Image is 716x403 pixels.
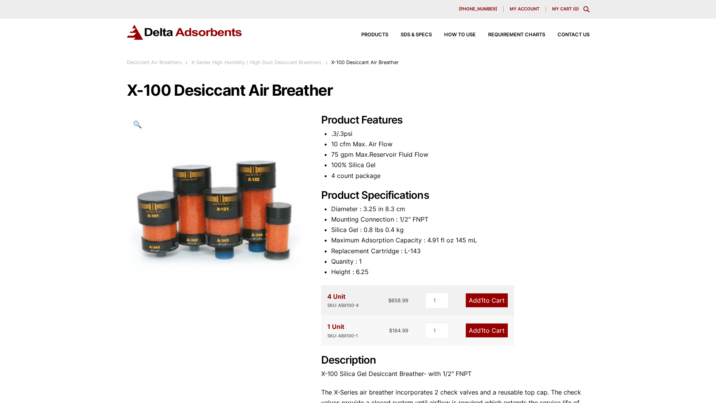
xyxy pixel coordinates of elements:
span: 0 [574,6,577,12]
h2: Product Specifications [321,189,590,202]
div: Toggle Modal Content [583,6,590,12]
li: Replacement Cartridge : L-143 [331,246,590,256]
li: 100% Silica Gel [331,160,590,170]
h2: Product Features [321,114,590,127]
span: My account [510,7,539,11]
h1: X-100 Desiccant Air Breather [127,82,590,98]
span: 1 [481,296,484,304]
a: Desiccant Air Breathers [127,59,182,65]
a: View full-screen image gallery [127,114,148,135]
img: Delta Adsorbents [127,25,243,40]
a: Requirement Charts [476,32,545,37]
bdi: 658.99 [388,297,408,303]
li: Diameter : 3.25 in 8.3 cm [331,204,590,214]
li: 10 cfm Max. Air Flow [331,139,590,149]
span: $ [389,327,392,334]
span: Requirement Charts [488,32,545,37]
a: My account [504,6,546,12]
a: My Cart (0) [552,6,579,12]
span: [PHONE_NUMBER] [459,7,497,11]
a: Add1to Cart [466,293,508,307]
li: Height : 6.25 [331,267,590,277]
bdi: 164.99 [389,327,408,334]
span: SDS & SPECS [401,32,432,37]
h2: Description [321,354,590,367]
p: X-100 Silica Gel Desiccant Breather- with 1/2″ FNPT [321,369,590,379]
div: 4 Unit [327,291,359,309]
span: $ [388,297,391,303]
li: Mounting Connection : 1/2" FNPT [331,214,590,225]
a: [PHONE_NUMBER] [453,6,504,12]
li: 4 count package [331,171,590,181]
a: SDS & SPECS [388,32,432,37]
span: 🔍 [133,120,142,129]
a: Products [349,32,388,37]
div: 1 Unit [327,322,358,339]
a: X-Series High Humidity / High Dust Desiccant Breathers [191,59,322,65]
a: Add1to Cart [466,323,508,337]
a: Contact Us [545,32,590,37]
span: X-100 Desiccant Air Breather [331,59,399,65]
li: 75 gpm Max.Reservoir Fluid Flow [331,149,590,160]
li: Silica Gel : 0.8 lbs 0.4 kg [331,225,590,235]
a: How to Use [432,32,476,37]
div: SKU: ABX100-4 [327,302,359,309]
span: Products [361,32,388,37]
div: SKU: ABX100-1 [327,332,358,340]
span: Contact Us [558,32,590,37]
li: Maximum Adsorption Capacity : 4.91 fl oz 145 mL [331,235,590,246]
span: : [326,59,327,65]
span: : [186,59,187,65]
li: .3/.3psi [331,129,590,139]
span: 1 [481,327,484,334]
li: Quanity : 1 [331,256,590,267]
span: How to Use [444,32,476,37]
img: X-100 Desiccant Air Breather [127,114,303,328]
